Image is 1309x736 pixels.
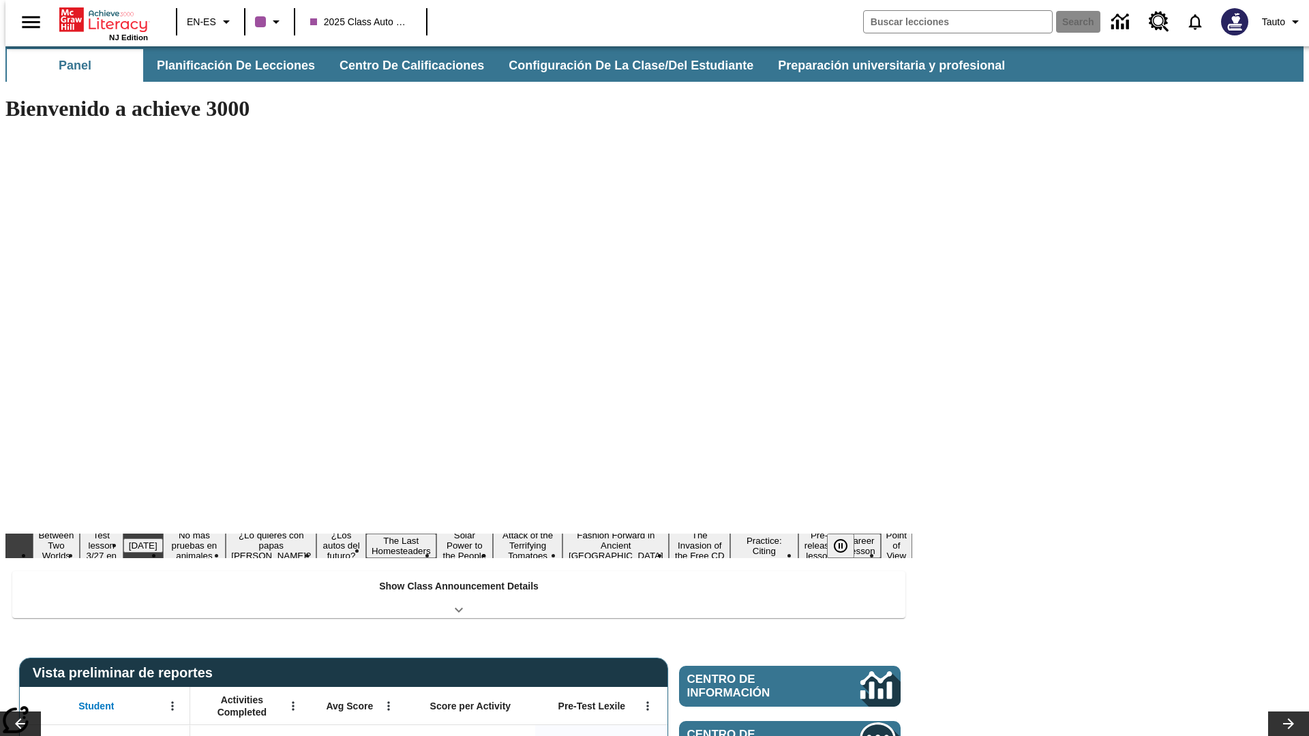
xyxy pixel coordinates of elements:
a: Centro de información [679,666,901,707]
button: Centro de calificaciones [329,49,495,82]
span: NJ Edition [109,33,148,42]
span: 2025 Class Auto Grade 13 [310,15,411,29]
a: Centro de información [1103,3,1141,41]
button: Abrir menú [283,696,303,716]
div: Subbarra de navegación [5,46,1304,82]
span: Activities Completed [197,694,287,718]
button: Slide 8 Solar Power to the People [436,528,493,563]
button: Slide 15 Point of View [881,528,912,563]
button: Abrir el menú lateral [11,2,51,42]
button: Slide 12 Mixed Practice: Citing Evidence [730,523,798,568]
button: El color de la clase es morado/púrpura. Cambiar el color de la clase. [250,10,290,34]
button: Language: EN-ES, Selecciona un idioma [181,10,240,34]
input: search field [864,11,1052,33]
a: Notificaciones [1177,4,1213,40]
a: Centro de recursos, Se abrirá en una pestaña nueva. [1141,3,1177,40]
div: Portada [59,5,148,42]
div: Subbarra de navegación [5,49,1017,82]
button: Panel [7,49,143,82]
span: Avg Score [326,700,373,712]
span: Vista preliminar de reportes [33,665,220,681]
div: Pausar [827,534,868,558]
button: Slide 2 Test lesson 3/27 en [80,528,123,563]
button: Slide 4 No más pruebas en animales [163,528,226,563]
button: Slide 3 Día del Trabajo [123,538,163,553]
span: Pre-Test Lexile [558,700,626,712]
span: EN-ES [187,15,216,29]
span: Tauto [1262,15,1285,29]
img: Avatar [1221,8,1248,35]
button: Pausar [827,534,854,558]
button: Perfil/Configuración [1257,10,1309,34]
button: Carrusel de lecciones, seguir [1268,711,1309,736]
button: Slide 13 Pre-release lesson [798,528,841,563]
h1: Bienvenido a achieve 3000 [5,96,912,121]
button: Slide 1 Between Two Worlds [33,528,80,563]
button: Escoja un nuevo avatar [1213,4,1257,40]
span: Centro de información [687,673,815,700]
p: Show Class Announcement Details [379,579,539,594]
button: Configuración de la clase/del estudiante [498,49,764,82]
button: Abrir menú [162,696,183,716]
button: Slide 9 Attack of the Terrifying Tomatoes [493,528,562,563]
button: Slide 5 ¿Lo quieres con papas fritas? [226,528,316,563]
button: Slide 11 The Invasion of the Free CD [669,528,730,563]
a: Portada [59,6,148,33]
span: Student [78,700,114,712]
div: Show Class Announcement Details [12,571,905,618]
span: Score per Activity [430,700,511,712]
button: Preparación universitaria y profesional [767,49,1016,82]
button: Abrir menú [637,696,658,716]
button: Planificación de lecciones [146,49,326,82]
button: Slide 10 Fashion Forward in Ancient Rome [562,528,669,563]
button: Slide 7 The Last Homesteaders [366,534,436,558]
button: Slide 6 ¿Los autos del futuro? [316,528,366,563]
button: Abrir menú [378,696,399,716]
